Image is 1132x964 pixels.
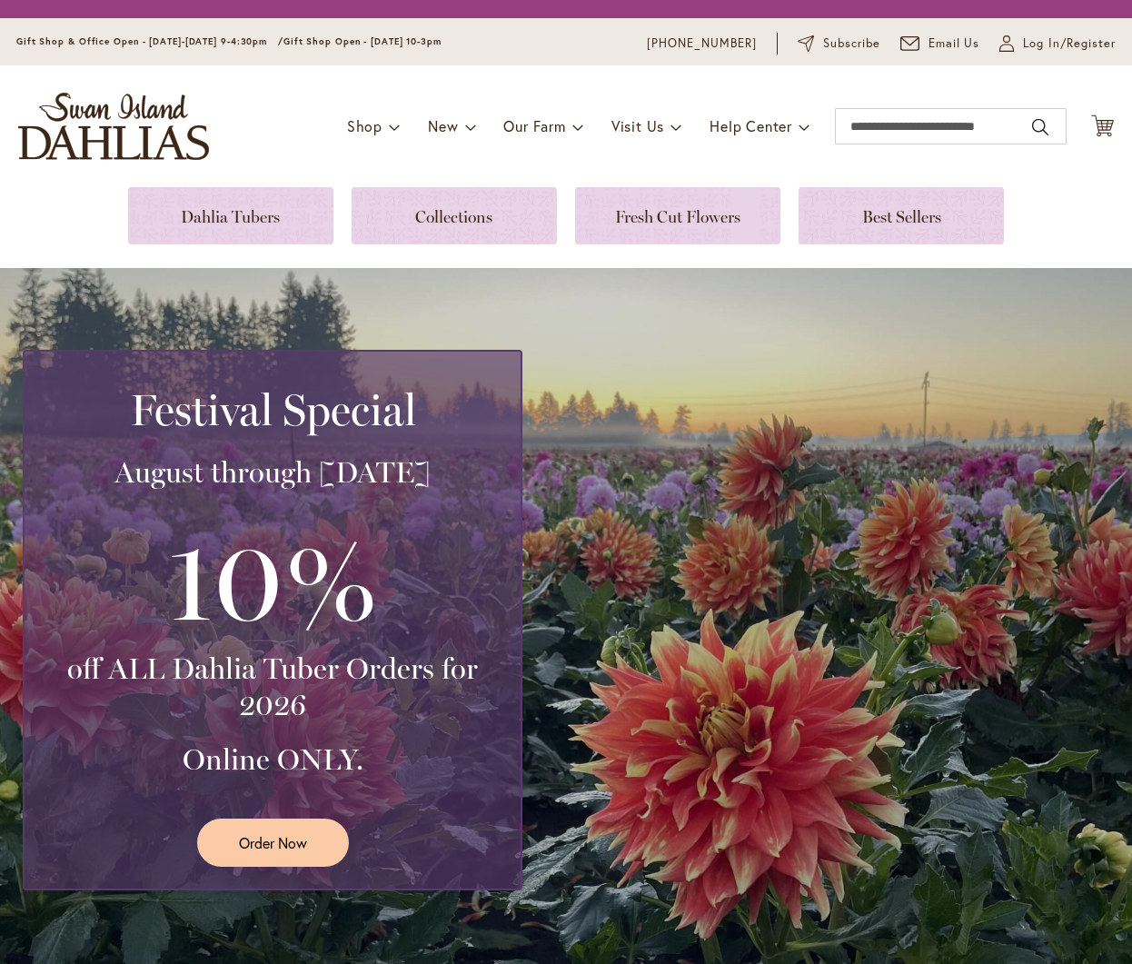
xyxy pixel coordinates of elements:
h3: August through [DATE] [46,454,499,491]
span: Subscribe [823,35,880,53]
span: Gift Shop & Office Open - [DATE]-[DATE] 9-4:30pm / [16,35,283,47]
span: New [428,116,458,135]
a: Subscribe [798,35,880,53]
a: Log In/Register [999,35,1116,53]
h3: off ALL Dahlia Tuber Orders for 2026 [46,651,499,723]
span: Our Farm [503,116,565,135]
h2: Festival Special [46,384,499,435]
span: Shop [347,116,382,135]
span: Visit Us [611,116,664,135]
a: Order Now [197,819,349,867]
a: store logo [18,93,209,160]
a: Email Us [900,35,980,53]
h3: 10% [46,509,499,651]
span: Help Center [710,116,792,135]
h3: Online ONLY. [46,741,499,778]
a: [PHONE_NUMBER] [647,35,757,53]
span: Email Us [928,35,980,53]
button: Search [1032,113,1048,142]
span: Order Now [239,832,307,853]
span: Log In/Register [1023,35,1116,53]
span: Gift Shop Open - [DATE] 10-3pm [283,35,442,47]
